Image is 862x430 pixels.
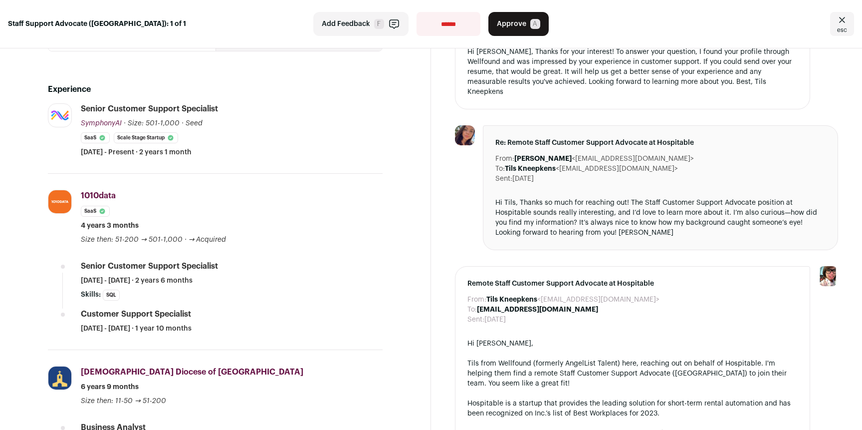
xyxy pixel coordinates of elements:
[81,120,122,127] span: SymphonyAI
[837,26,847,34] span: esc
[514,155,572,162] b: [PERSON_NAME]
[81,382,139,392] span: 6 years 9 months
[467,399,798,419] div: Hospitable is a startup that provides the leading solution for short-term rental automation and h...
[467,339,798,349] div: Hi [PERSON_NAME],
[124,120,180,127] span: · Size: 501-1,000
[189,236,226,243] span: → Acquired
[467,315,484,325] dt: Sent:
[467,359,798,389] div: Tils from Wellfound (formerly AngelList Talent) here, reaching out on behalf of Hospitable. I'm h...
[467,295,486,305] dt: From:
[467,47,798,97] div: Hi [PERSON_NAME], Thanks for your interest! To answer your question, I found your profile through...
[497,19,526,29] span: Approve
[114,132,178,143] li: Scale Stage Startup
[81,192,116,200] span: 1010data
[488,12,549,36] button: Approve A
[514,154,694,164] dd: <[EMAIL_ADDRESS][DOMAIN_NAME]>
[530,19,540,29] span: A
[313,12,409,36] button: Add Feedback F
[81,290,101,300] span: Skills:
[48,367,71,390] img: 5faf2cea824c04754ba0cf52a9171c54f427d33e103e5885aeea3b64bcabb865
[830,12,854,36] a: Close
[81,368,303,376] span: [DEMOGRAPHIC_DATA] Diocese of [GEOGRAPHIC_DATA]
[185,235,187,245] span: ·
[467,279,798,289] span: Remote Staff Customer Support Advocate at Hospitable
[81,206,110,217] li: SaaS
[495,138,826,148] span: Re: Remote Staff Customer Support Advocate at Hospitable
[81,398,166,405] span: Size then: 11-50 → 51-200
[486,296,537,303] b: Tils Kneepkens
[495,198,826,238] div: Hi Tils, Thanks so much for reaching out! The Staff Customer Support Advocate position at Hospita...
[48,83,383,95] h2: Experience
[374,19,384,29] span: F
[103,290,120,301] li: SQL
[484,315,506,325] dd: [DATE]
[81,236,183,243] span: Size then: 51-200 → 501-1,000
[495,164,505,174] dt: To:
[81,276,193,286] span: [DATE] - [DATE] · 2 years 6 months
[505,164,678,174] dd: <[EMAIL_ADDRESS][DOMAIN_NAME]>
[48,104,71,127] img: 0d24967fa83afa3f39e86b5153e19c555a0698a65991c7ca01c22200b42dc538
[818,266,838,286] img: 14759586-medium_jpg
[48,190,71,213] img: f86f1ca08495ce3f75e2aba5c8cd22603d70a1c346847843250cd6747cc95fd5.jpg
[505,165,556,172] b: Tils Kneepkens
[81,132,110,143] li: SaaS
[81,324,192,334] span: [DATE] - [DATE] · 1 year 10 months
[477,306,598,313] b: [EMAIL_ADDRESS][DOMAIN_NAME]
[182,118,184,128] span: ·
[486,295,659,305] dd: <[EMAIL_ADDRESS][DOMAIN_NAME]>
[495,174,512,184] dt: Sent:
[186,120,203,127] span: Seed
[81,221,139,231] span: 4 years 3 months
[81,147,192,157] span: [DATE] - Present · 2 years 1 month
[81,309,191,320] div: Customer Support Specialist
[322,19,370,29] span: Add Feedback
[467,305,477,315] dt: To:
[455,125,475,145] img: f5cf1eb322e01e3acca9fe4782e14ef75e451c71d2afc94f8409dbd3b5b7134b
[8,19,186,29] strong: Staff Support Advocate ([GEOGRAPHIC_DATA]): 1 of 1
[495,154,514,164] dt: From:
[81,261,218,272] div: Senior Customer Support Specialist
[81,103,218,114] div: Senior Customer Support Specialist
[512,174,534,184] dd: [DATE]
